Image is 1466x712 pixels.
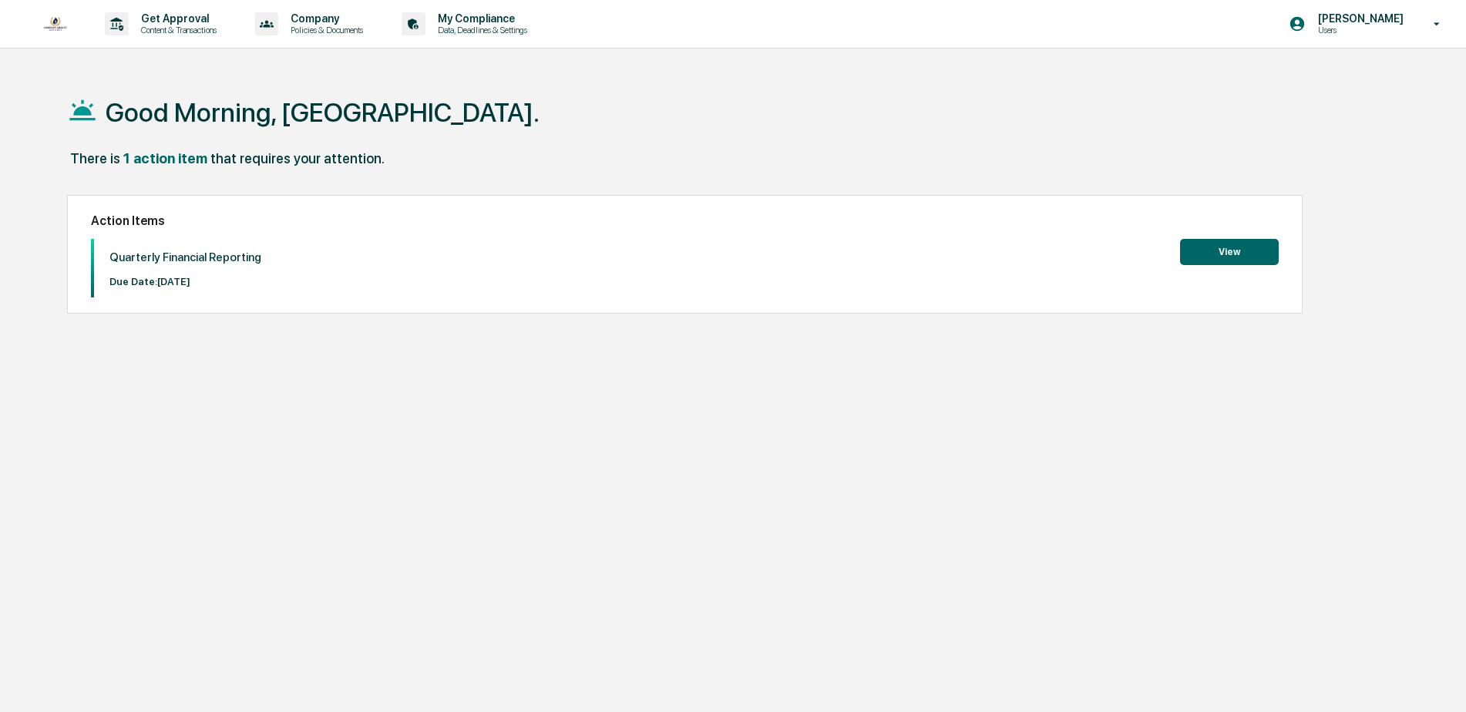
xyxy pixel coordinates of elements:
p: Content & Transactions [129,25,224,35]
p: Data, Deadlines & Settings [425,25,535,35]
p: [PERSON_NAME] [1306,12,1411,25]
p: Policies & Documents [278,25,371,35]
p: Due Date: [DATE] [109,276,261,287]
h1: Good Morning, [GEOGRAPHIC_DATA]. [106,97,540,128]
p: Users [1306,25,1411,35]
a: View [1180,243,1279,258]
button: View [1180,239,1279,265]
p: Get Approval [129,12,224,25]
img: logo [37,12,74,35]
div: There is [70,150,120,166]
div: 1 action item [123,150,207,166]
p: Company [278,12,371,25]
div: that requires your attention. [210,150,385,166]
p: Quarterly Financial Reporting [109,250,261,264]
p: My Compliance [425,12,535,25]
h2: Action Items [91,213,1279,228]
